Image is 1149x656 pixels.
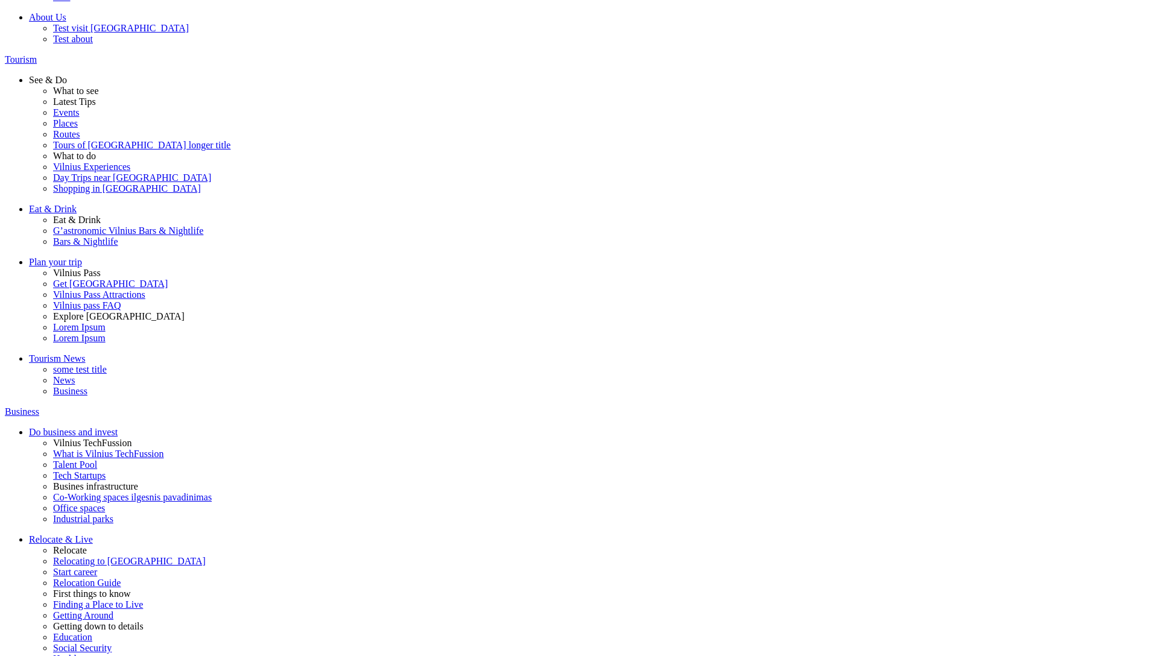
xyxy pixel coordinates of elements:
[53,289,1144,300] a: Vilnius Pass Attractions
[53,172,211,183] span: Day Trips near [GEOGRAPHIC_DATA]
[53,492,1144,503] a: Co-Working spaces ilgesnis pavadinimas
[53,588,130,599] span: First things to know
[53,140,1144,151] a: Tours of [GEOGRAPHIC_DATA] longer title
[5,54,1144,65] a: Tourism
[53,107,80,118] span: Events
[53,503,105,513] span: Office spaces
[29,353,1144,364] a: Tourism News
[53,610,113,620] span: Getting Around
[53,438,132,448] span: Vilnius TechFussion
[53,86,99,96] span: What to see
[53,118,1144,129] a: Places
[53,375,75,385] span: News
[53,599,143,610] span: Finding a Place to Live
[53,107,1144,118] a: Events
[29,427,1144,438] a: Do business and invest
[53,300,121,311] span: Vilnius pass FAQ
[53,459,97,470] span: Talent Pool
[53,375,1144,386] a: News
[53,225,1144,236] a: G’astronomic Vilnius Bars & Nightlife
[53,268,101,278] span: Vilnius Pass
[53,449,1144,459] a: What is Vilnius TechFussion
[53,311,185,321] span: Explore [GEOGRAPHIC_DATA]
[53,470,1144,481] a: Tech Startups
[29,204,77,214] span: Eat & Drink
[53,386,87,396] span: Business
[53,289,145,300] span: Vilnius Pass Attractions
[53,34,1144,45] a: Test about
[53,492,212,502] span: Co-Working spaces ilgesnis pavadinimas
[53,279,168,289] span: Get [GEOGRAPHIC_DATA]
[53,578,1144,588] a: Relocation Guide
[53,96,96,107] span: Latest Tips
[29,257,82,267] span: Plan your trip
[53,279,1144,289] a: Get [GEOGRAPHIC_DATA]
[53,567,1144,578] a: Start career
[53,643,112,653] span: Social Security
[29,534,1144,545] a: Relocate & Live
[53,162,1144,172] a: Vilnius Experiences
[53,333,106,343] span: Lorem Ipsum
[53,183,201,194] span: Shopping in [GEOGRAPHIC_DATA]
[53,236,118,247] span: Bars & Nightlife
[53,300,1144,311] a: Vilnius pass FAQ
[29,12,1144,23] a: About Us
[5,406,39,417] span: Business
[53,162,130,172] span: Vilnius Experiences
[53,567,97,577] span: Start career
[53,236,1144,247] a: Bars & Nightlife
[53,151,96,161] span: What to do
[53,183,1144,194] a: Shopping in [GEOGRAPHIC_DATA]
[53,118,78,128] span: Places
[53,514,113,524] span: Industrial parks
[53,514,1144,525] a: Industrial parks
[53,556,206,566] span: Relocating to [GEOGRAPHIC_DATA]
[53,129,80,139] span: Routes
[53,610,1144,621] a: Getting Around
[53,621,144,631] span: Getting down to details
[53,459,1144,470] a: Talent Pool
[29,75,67,85] span: See & Do
[53,140,230,150] span: Tours of [GEOGRAPHIC_DATA] longer title
[53,23,1144,34] a: Test visit [GEOGRAPHIC_DATA]
[29,12,66,22] span: About Us
[53,215,101,225] span: Eat & Drink
[53,322,106,332] span: Lorem Ipsum
[53,386,1144,397] a: Business
[5,406,1144,417] a: Business
[29,427,118,437] span: Do business and invest
[53,172,1144,183] a: Day Trips near [GEOGRAPHIC_DATA]
[29,534,93,544] span: Relocate & Live
[53,643,1144,654] a: Social Security
[53,322,1144,333] a: Lorem Ipsum
[53,333,1144,344] a: Lorem Ipsum
[29,257,1144,268] a: Plan your trip
[53,632,1144,643] a: Education
[53,632,92,642] span: Education
[53,578,121,588] span: Relocation Guide
[53,481,138,491] span: Busines infrastructure
[53,129,1144,140] a: Routes
[53,449,164,459] span: What is Vilnius TechFussion
[29,204,1144,215] a: Eat & Drink
[53,545,87,555] span: Relocate
[29,353,86,364] span: Tourism News
[53,470,106,481] span: Tech Startups
[53,599,1144,610] a: Finding a Place to Live
[53,503,1144,514] a: Office spaces
[53,364,1144,375] a: some test title
[5,54,37,65] span: Tourism
[53,225,203,236] span: G’astronomic Vilnius Bars & Nightlife
[53,556,1144,567] a: Relocating to [GEOGRAPHIC_DATA]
